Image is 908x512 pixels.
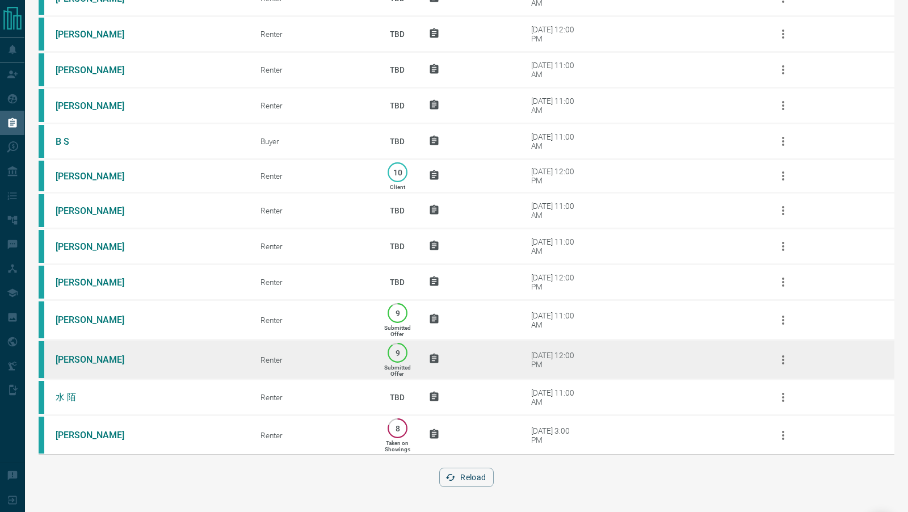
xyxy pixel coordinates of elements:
div: Renter [260,242,366,251]
p: 10 [393,168,402,177]
div: [DATE] 12:00 PM [531,25,579,43]
button: Reload [439,468,493,487]
a: [PERSON_NAME] [56,314,141,325]
div: condos.ca [39,194,44,227]
div: condos.ca [39,125,44,158]
p: Client [390,184,405,190]
div: [DATE] 11:00 AM [531,202,579,220]
div: [DATE] 11:00 AM [531,61,579,79]
div: Renter [260,393,366,402]
a: [PERSON_NAME] [56,171,141,182]
p: TBD [383,231,411,262]
div: condos.ca [39,417,44,454]
div: [DATE] 3:00 PM [531,426,579,444]
a: [PERSON_NAME] [56,430,141,440]
p: 9 [393,349,402,357]
div: condos.ca [39,53,44,86]
div: Renter [260,316,366,325]
div: [DATE] 11:00 AM [531,388,579,406]
div: condos.ca [39,301,44,338]
div: Renter [260,206,366,215]
div: Renter [260,101,366,110]
div: [DATE] 11:00 AM [531,311,579,329]
p: Submitted Offer [384,325,411,337]
div: [DATE] 11:00 AM [531,96,579,115]
div: [DATE] 12:00 PM [531,167,579,185]
a: [PERSON_NAME] [56,241,141,252]
div: condos.ca [39,341,44,378]
a: [PERSON_NAME] [56,354,141,365]
a: [PERSON_NAME] [56,65,141,75]
a: [PERSON_NAME] [56,277,141,288]
div: condos.ca [39,89,44,122]
a: B S [56,136,141,147]
p: TBD [383,90,411,121]
p: 8 [393,424,402,433]
div: Renter [260,278,366,287]
a: [PERSON_NAME] [56,205,141,216]
div: Renter [260,30,366,39]
a: [PERSON_NAME] [56,29,141,40]
div: Renter [260,65,366,74]
div: [DATE] 11:00 AM [531,132,579,150]
div: [DATE] 11:00 AM [531,237,579,255]
div: [DATE] 12:00 PM [531,273,579,291]
p: TBD [383,19,411,49]
div: Buyer [260,137,366,146]
p: Taken on Showings [385,440,410,452]
div: condos.ca [39,266,44,299]
div: Renter [260,355,366,364]
p: TBD [383,195,411,226]
div: condos.ca [39,161,44,191]
p: TBD [383,126,411,157]
p: TBD [383,54,411,85]
div: condos.ca [39,18,44,51]
div: Renter [260,431,366,440]
a: 水 陌 [56,392,141,404]
p: TBD [383,382,411,413]
div: Renter [260,171,366,181]
div: condos.ca [39,381,44,414]
p: Submitted Offer [384,364,411,377]
a: [PERSON_NAME] [56,100,141,111]
p: TBD [383,267,411,297]
div: condos.ca [39,230,44,263]
p: 9 [393,309,402,317]
div: [DATE] 12:00 PM [531,351,579,369]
